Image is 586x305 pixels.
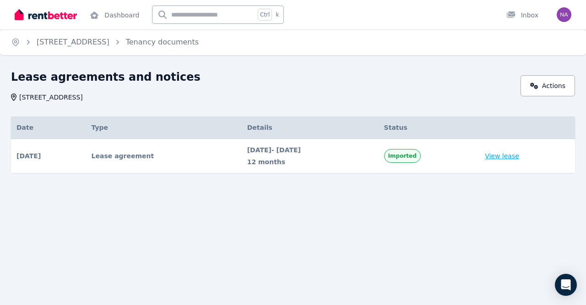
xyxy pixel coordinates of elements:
[521,75,575,96] a: Actions
[86,139,242,173] td: Lease agreement
[506,11,538,20] div: Inbox
[388,152,417,160] span: Imported
[15,8,77,22] img: RentBetter
[276,11,279,18] span: k
[247,157,373,166] span: 12 months
[19,93,83,102] span: [STREET_ADDRESS]
[86,116,242,139] th: Type
[37,38,109,46] a: [STREET_ADDRESS]
[126,38,199,46] a: Tenancy documents
[258,9,272,21] span: Ctrl
[557,7,571,22] img: Naheed Chowhury Sumon
[242,116,379,139] th: Details
[11,70,201,84] h1: Lease agreements and notices
[11,116,86,139] th: Date
[485,151,519,161] a: View lease
[16,151,41,161] span: [DATE]
[379,116,480,139] th: Status
[555,274,577,296] div: Open Intercom Messenger
[247,145,373,155] span: [DATE] - [DATE]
